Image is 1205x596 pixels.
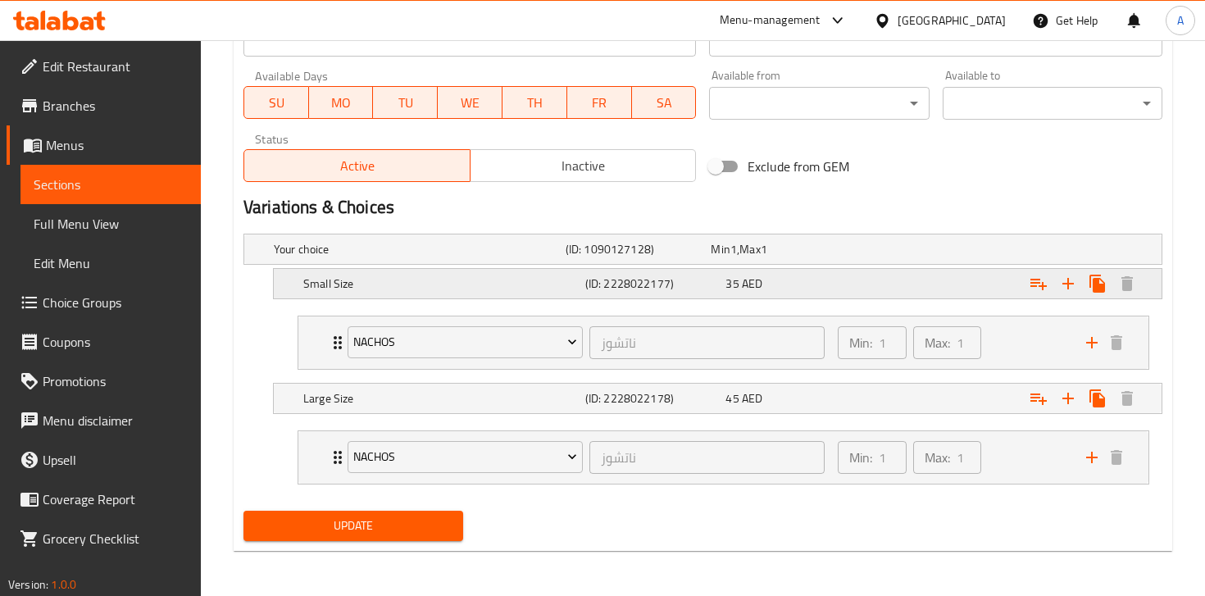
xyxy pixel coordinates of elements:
[585,390,720,407] h5: (ID: 2228022178)
[7,362,201,401] a: Promotions
[348,441,583,474] button: Nachos
[632,86,697,119] button: SA
[7,283,201,322] a: Choice Groups
[742,388,762,409] span: AED
[585,275,720,292] h5: (ID: 2228022177)
[730,239,737,260] span: 1
[1112,384,1142,413] button: Delete Large Size
[20,243,201,283] a: Edit Menu
[243,86,309,119] button: SU
[298,316,1148,369] div: Expand
[7,125,201,165] a: Menus
[444,91,496,115] span: WE
[1104,330,1129,355] button: delete
[502,86,567,119] button: TH
[20,165,201,204] a: Sections
[7,440,201,480] a: Upsell
[709,87,929,120] div: ​
[43,96,188,116] span: Branches
[761,239,767,260] span: 1
[720,11,821,30] div: Menu-management
[567,86,632,119] button: FR
[274,384,1162,413] div: Expand
[298,431,1148,484] div: Expand
[742,273,762,294] span: AED
[1053,269,1083,298] button: Add new choice
[711,241,850,257] div: ,
[639,91,690,115] span: SA
[1104,445,1129,470] button: delete
[711,239,730,260] span: Min
[7,86,201,125] a: Branches
[7,47,201,86] a: Edit Restaurant
[373,86,438,119] button: TU
[566,241,705,257] h5: (ID: 1090127128)
[316,91,367,115] span: MO
[438,86,502,119] button: WE
[725,388,739,409] span: 45
[849,333,872,353] p: Min:
[849,448,872,467] p: Min:
[1083,269,1112,298] button: Clone new choice
[43,489,188,509] span: Coverage Report
[380,91,431,115] span: TU
[509,91,561,115] span: TH
[243,149,471,182] button: Active
[34,175,188,194] span: Sections
[284,309,1162,376] li: Expand
[43,293,188,312] span: Choice Groups
[898,11,1006,30] div: [GEOGRAPHIC_DATA]
[8,574,48,595] span: Version:
[251,91,302,115] span: SU
[470,149,697,182] button: Inactive
[925,333,950,353] p: Max:
[274,241,559,257] h5: Your choice
[51,574,76,595] span: 1.0.0
[1080,445,1104,470] button: add
[43,411,188,430] span: Menu disclaimer
[251,154,464,178] span: Active
[46,135,188,155] span: Menus
[1083,384,1112,413] button: Clone new choice
[43,450,188,470] span: Upsell
[243,195,1162,220] h2: Variations & Choices
[574,91,625,115] span: FR
[943,87,1162,120] div: ​
[1112,269,1142,298] button: Delete Small Size
[7,480,201,519] a: Coverage Report
[309,86,374,119] button: MO
[1177,11,1184,30] span: A
[43,371,188,391] span: Promotions
[34,214,188,234] span: Full Menu View
[748,157,849,176] span: Exclude from GEM
[7,519,201,558] a: Grocery Checklist
[1053,384,1083,413] button: Add new choice
[353,332,576,353] span: Nachos
[284,424,1162,491] li: Expand
[34,253,188,273] span: Edit Menu
[348,326,583,359] button: Nachos
[1024,384,1053,413] button: Add choice group
[43,332,188,352] span: Coupons
[274,269,1162,298] div: Expand
[303,275,579,292] h5: Small Size
[20,204,201,243] a: Full Menu View
[1024,269,1053,298] button: Add choice group
[244,234,1162,264] div: Expand
[243,511,463,541] button: Update
[353,447,576,467] span: Nachos
[725,273,739,294] span: 35
[925,448,950,467] p: Max:
[7,401,201,440] a: Menu disclaimer
[43,57,188,76] span: Edit Restaurant
[1080,330,1104,355] button: add
[739,239,760,260] span: Max
[303,390,579,407] h5: Large Size
[7,322,201,362] a: Coupons
[257,516,450,536] span: Update
[43,529,188,548] span: Grocery Checklist
[477,154,690,178] span: Inactive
